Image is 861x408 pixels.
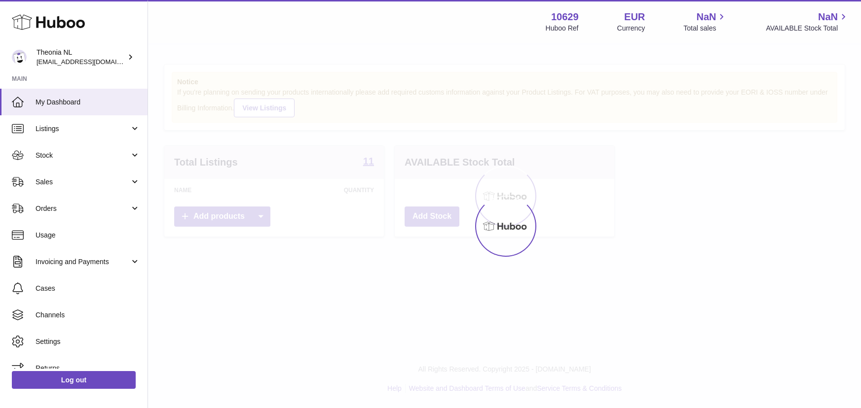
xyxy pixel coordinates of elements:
span: Cases [36,284,140,293]
span: NaN [696,10,716,24]
span: Usage [36,231,140,240]
div: Theonia NL [37,48,125,67]
div: Currency [617,24,645,33]
strong: EUR [624,10,645,24]
a: NaN AVAILABLE Stock Total [766,10,849,33]
span: Orders [36,204,130,213]
span: AVAILABLE Stock Total [766,24,849,33]
span: NaN [818,10,838,24]
span: Invoicing and Payments [36,257,130,267]
strong: 10629 [551,10,579,24]
span: Channels [36,310,140,320]
span: My Dashboard [36,98,140,107]
a: Log out [12,371,136,389]
div: Huboo Ref [546,24,579,33]
span: Returns [36,364,140,373]
span: Listings [36,124,130,134]
span: Stock [36,151,130,160]
span: [EMAIL_ADDRESS][DOMAIN_NAME] [37,58,145,66]
span: Settings [36,337,140,346]
img: info@wholesomegoods.eu [12,50,27,65]
span: Sales [36,177,130,187]
span: Total sales [683,24,727,33]
a: NaN Total sales [683,10,727,33]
